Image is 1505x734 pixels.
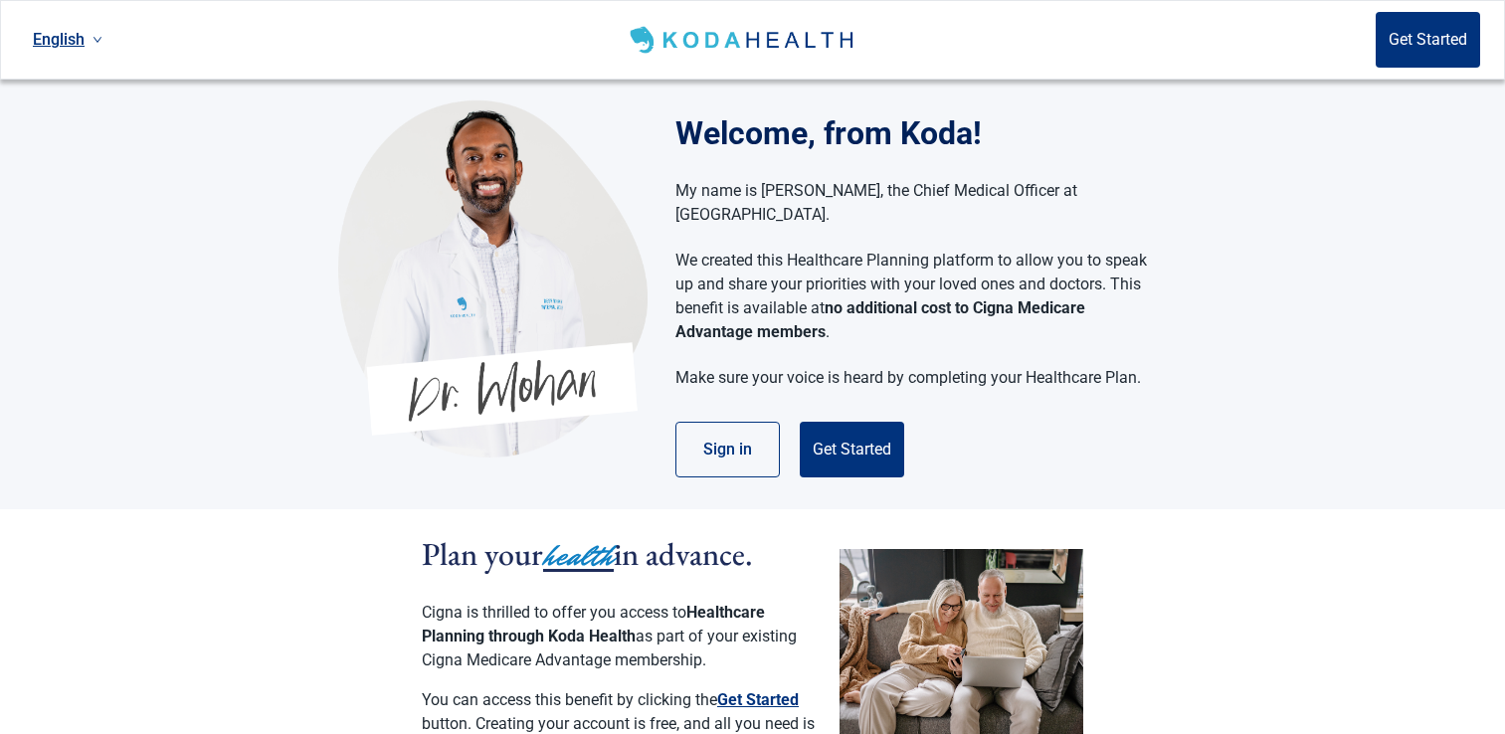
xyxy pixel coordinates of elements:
button: Get Started [717,688,799,712]
a: Current language: English [25,23,110,56]
span: Cigna is thrilled to offer you access to [422,603,686,622]
img: Koda Health [338,99,648,458]
span: down [93,35,102,45]
strong: no additional cost to Cigna Medicare Advantage members [675,298,1085,341]
h1: Welcome, from Koda! [675,109,1168,157]
button: Get Started [800,422,904,477]
p: My name is [PERSON_NAME], the Chief Medical Officer at [GEOGRAPHIC_DATA]. [675,179,1148,227]
span: health [543,534,614,578]
span: in advance. [614,533,753,575]
button: Get Started [1376,12,1480,68]
button: Sign in [675,422,780,477]
span: Plan your [422,533,543,575]
img: Koda Health [626,24,861,56]
p: We created this Healthcare Planning platform to allow you to speak up and share your priorities w... [675,249,1148,344]
p: Make sure your voice is heard by completing your Healthcare Plan. [675,366,1148,390]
